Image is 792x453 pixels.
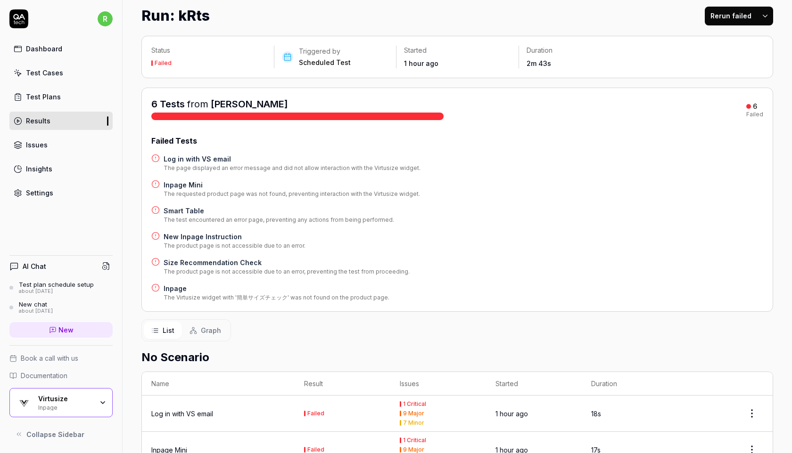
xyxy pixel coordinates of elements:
time: 18s [591,410,601,418]
a: [PERSON_NAME] [211,98,288,110]
button: Virtusize LogoVirtusizeInpage [9,388,113,417]
p: Duration [527,46,634,55]
a: Size Recommendation Check [164,258,410,267]
a: Test Plans [9,88,113,106]
div: Results [26,116,50,126]
div: The Virtusize widget with '簡単サイズチェック' was not found on the product page. [164,293,389,302]
a: New Inpage Instruction [164,232,305,242]
th: Name [142,372,295,396]
button: Graph [182,322,229,339]
div: Dashboard [26,44,62,54]
div: 9 Major [403,447,424,453]
div: Failed Tests [151,135,763,146]
div: The page displayed an error message and did not allow interaction with the Virtusize widget. [164,164,421,172]
button: r [98,9,113,28]
span: List [163,325,174,335]
div: Test Plans [26,92,61,102]
div: The test encountered an error page, preventing any actions from being performed. [164,216,394,224]
a: Log in with VS email [151,409,213,419]
div: Failed [307,447,324,453]
button: Collapse Sidebar [9,425,113,444]
a: Documentation [9,371,113,380]
div: Triggered by [299,47,351,56]
span: Documentation [21,371,67,380]
div: Virtusize [38,395,93,403]
div: 1 Critical [403,437,426,443]
span: 6 Tests [151,98,185,110]
div: Settings [26,188,53,198]
div: Issues [26,140,48,150]
span: Book a call with us [21,353,78,363]
a: Issues [9,136,113,154]
th: Started [486,372,582,396]
h2: No Scenario [141,349,773,366]
a: Test plan schedule setupabout [DATE] [9,281,113,295]
time: 2m 43s [527,59,551,67]
a: Book a call with us [9,353,113,363]
a: Dashboard [9,40,113,58]
th: Issues [390,372,486,396]
span: Collapse Sidebar [26,429,84,439]
div: The product page is not accessible due to an error. [164,242,305,250]
div: Test Cases [26,68,63,78]
div: 9 Major [403,411,424,416]
p: Status [151,46,266,55]
span: r [98,11,113,26]
img: Virtusize Logo [16,394,33,411]
div: about [DATE] [19,288,94,295]
th: Result [295,372,390,396]
div: Insights [26,164,52,174]
time: 1 hour ago [404,59,438,67]
div: 7 Minor [403,420,424,426]
div: Test plan schedule setup [19,281,94,288]
button: Rerun failed [705,7,757,25]
div: Failed [307,411,324,416]
div: New chat [19,300,53,308]
a: New chatabout [DATE] [9,300,113,315]
a: Insights [9,160,113,178]
span: Graph [201,325,221,335]
a: Inpage Mini [164,180,420,190]
div: about [DATE] [19,308,53,315]
div: Failed [746,112,763,117]
time: 1 hour ago [495,410,528,418]
span: New [58,325,74,335]
a: Smart Table [164,206,394,216]
h1: Run: kRts [141,5,210,26]
p: Started [404,46,511,55]
button: Failed [304,409,324,419]
a: Log in with VS email [164,154,421,164]
div: The requested product page was not found, preventing interaction with the Virtusize widget. [164,190,420,198]
a: Results [9,112,113,130]
a: Settings [9,184,113,202]
div: Scheduled Test [299,58,351,67]
h4: AI Chat [23,261,46,271]
div: Failed [155,60,172,66]
span: from [187,98,208,110]
div: The product page is not accessible due to an error, preventing the test from proceeding. [164,267,410,276]
div: Inpage [38,403,93,411]
button: List [144,322,182,339]
a: Test Cases [9,64,113,82]
a: New [9,322,113,338]
a: Inpage [164,283,389,293]
div: 6 [753,102,757,111]
div: 1 Critical [403,401,426,407]
th: Duration [582,372,677,396]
